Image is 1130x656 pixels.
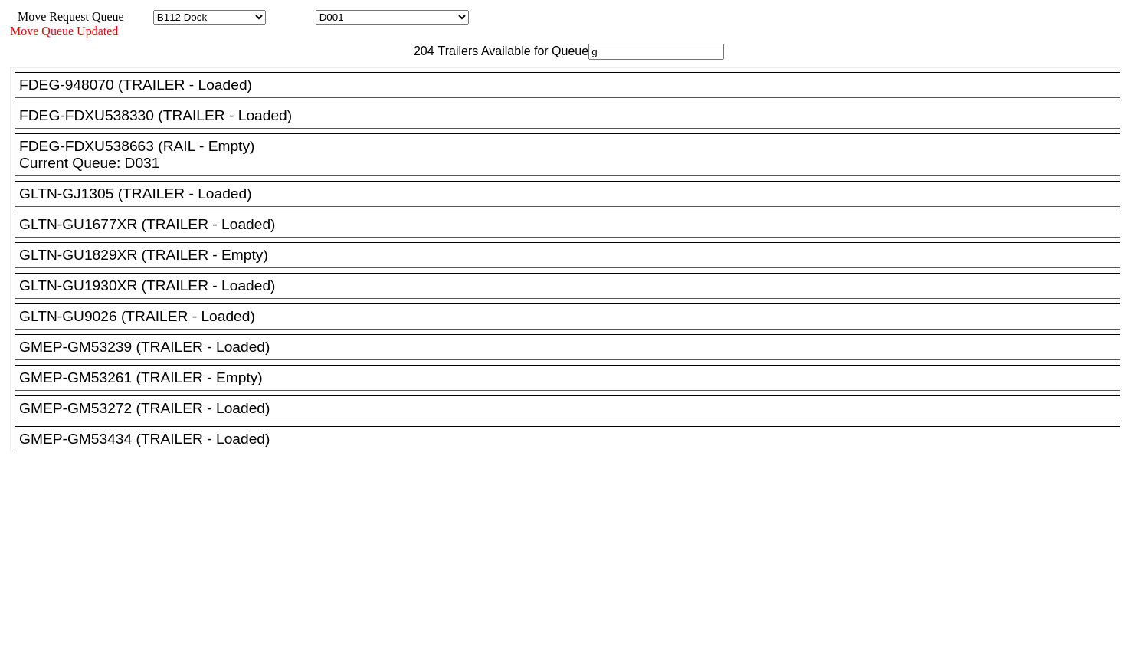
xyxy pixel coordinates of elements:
div: GLTN-GU1829XR (TRAILER - Empty) [19,247,1129,264]
div: GMEP-GM53261 (TRAILER - Empty) [19,369,1129,386]
span: Trailers Available for Queue [434,44,589,57]
div: GMEP-GM53239 (TRAILER - Loaded) [19,339,1129,356]
span: 204 [406,44,434,57]
div: FDEG-FDXU538330 (TRAILER - Loaded) [19,107,1129,124]
div: FDEG-948070 (TRAILER - Loaded) [19,77,1129,93]
div: FDEG-FDXU538663 (RAIL - Empty) [19,138,1129,155]
div: GLTN-GU1930XR (TRAILER - Loaded) [19,277,1129,294]
span: Move Request Queue [10,10,124,23]
div: GMEP-GM53434 (TRAILER - Loaded) [19,431,1129,448]
span: Location [269,10,313,23]
span: Move Queue Updated [10,25,118,38]
div: GMEP-GM53272 (TRAILER - Loaded) [19,400,1129,417]
span: Area [126,10,150,23]
input: Filter Available Trailers [588,44,724,60]
div: GLTN-GU9026 (TRAILER - Loaded) [19,308,1129,325]
div: GLTN-GJ1305 (TRAILER - Loaded) [19,185,1129,202]
div: GLTN-GU1677XR (TRAILER - Loaded) [19,216,1129,233]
